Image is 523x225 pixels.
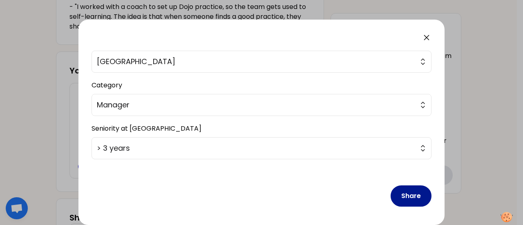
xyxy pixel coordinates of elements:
button: Share [391,185,431,207]
button: Manager [92,94,431,116]
button: [GEOGRAPHIC_DATA] [92,51,431,73]
button: > 3 years [92,137,431,159]
label: Category [92,80,122,90]
span: Manager [97,99,415,111]
label: Seniority at [GEOGRAPHIC_DATA] [92,124,201,133]
span: [GEOGRAPHIC_DATA] [97,56,415,67]
span: > 3 years [97,143,415,154]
